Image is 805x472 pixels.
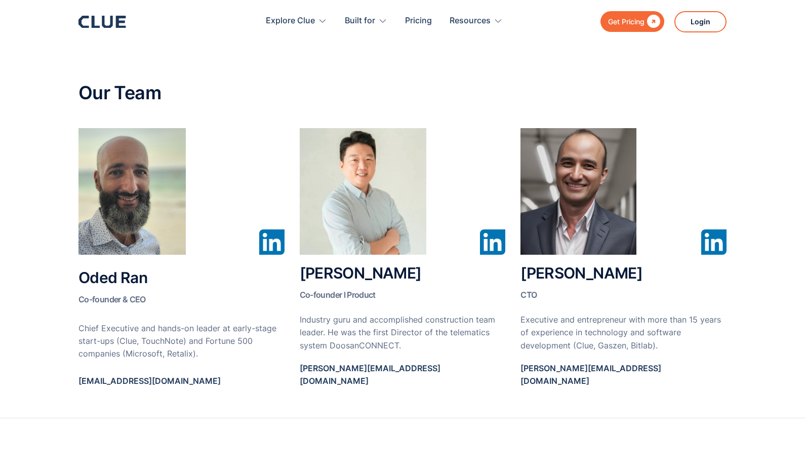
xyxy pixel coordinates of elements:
[78,375,285,398] a: [EMAIL_ADDRESS][DOMAIN_NAME]
[623,330,805,472] iframe: Chat Widget
[520,362,727,398] a: [PERSON_NAME][EMAIL_ADDRESS][DOMAIN_NAME]
[78,269,285,308] h2: Oded Ran
[405,5,432,37] a: Pricing
[300,290,376,300] span: Co-founder l Product
[300,362,506,387] p: [PERSON_NAME][EMAIL_ADDRESS][DOMAIN_NAME]
[520,265,727,303] h2: [PERSON_NAME]
[645,15,660,28] div: 
[701,229,727,255] img: Linked In Icon
[266,5,327,37] div: Explore Clue
[450,5,491,37] div: Resources
[300,362,506,398] a: [PERSON_NAME][EMAIL_ADDRESS][DOMAIN_NAME]
[520,128,636,255] img: Rodrigo Mendez Clue Insights
[78,375,285,387] p: [EMAIL_ADDRESS][DOMAIN_NAME]
[520,313,727,352] p: Executive and entrepreneur with more than 15 years of experience in technology and software devel...
[520,290,537,300] span: CTO
[450,5,503,37] div: Resources
[300,313,506,352] p: Industry guru and accomplished construction team leader. He was the first Director of the telemat...
[345,5,375,37] div: Built for
[78,294,146,304] span: Co-founder & CEO
[300,128,426,255] img: Jayden Change Clue Insights
[520,362,727,387] p: [PERSON_NAME][EMAIL_ADDRESS][DOMAIN_NAME]
[259,229,285,255] img: Linked In Icon
[78,83,727,103] h2: Our Team
[345,5,387,37] div: Built for
[608,15,645,28] div: Get Pricing
[78,128,186,255] img: Oded Ran Clue Insights CEO
[78,322,285,361] p: Chief Executive and hands-on leader at early-stage start-ups (Clue, TouchNote) and Fortune 500 co...
[300,265,506,303] h2: [PERSON_NAME]
[266,5,315,37] div: Explore Clue
[480,229,505,255] img: Linked In Icon
[674,11,727,32] a: Login
[600,11,664,32] a: Get Pricing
